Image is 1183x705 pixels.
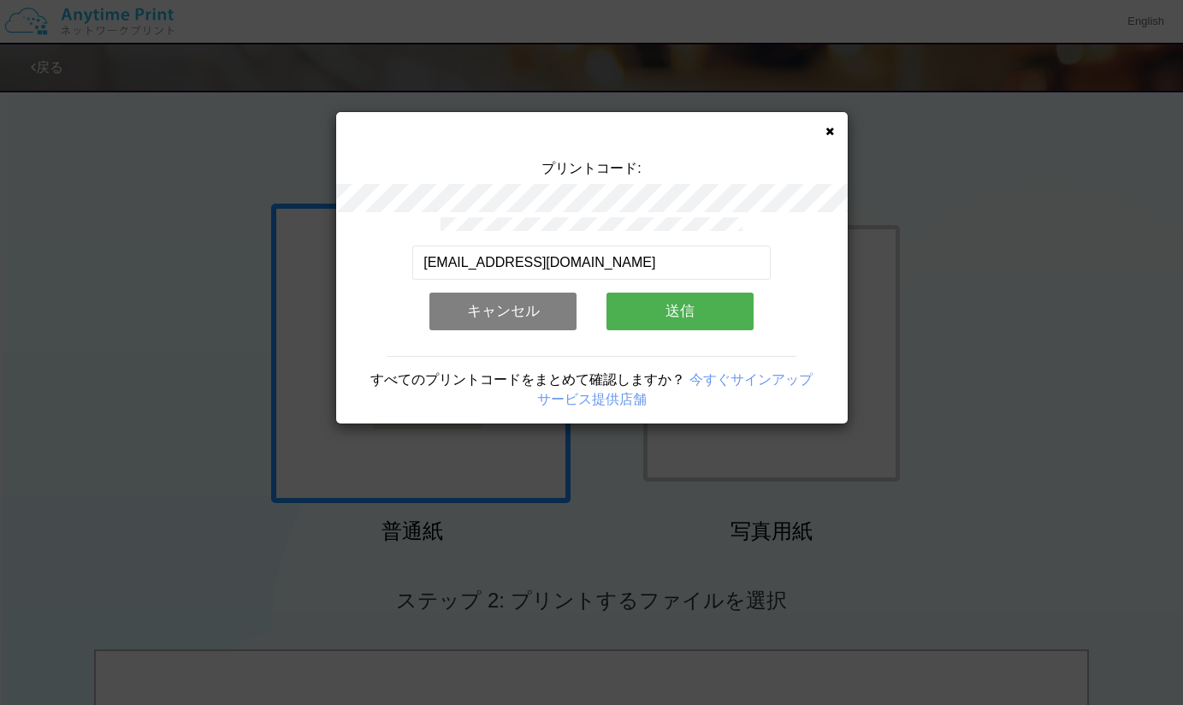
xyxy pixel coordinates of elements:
[689,372,813,387] a: 今すぐサインアップ
[412,246,771,280] input: メールアドレス
[606,293,754,330] button: 送信
[541,161,641,175] span: プリントコード:
[537,392,647,406] a: サービス提供店舗
[370,372,685,387] span: すべてのプリントコードをまとめて確認しますか？
[429,293,577,330] button: キャンセル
